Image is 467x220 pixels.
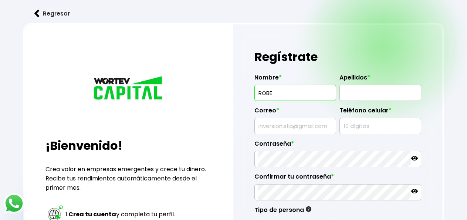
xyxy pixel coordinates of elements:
[254,206,311,217] label: Tipo de persona
[339,74,421,85] label: Apellidos
[254,74,336,85] label: Nombre
[92,75,166,102] img: logo_wortev_capital
[254,46,421,68] h1: Regístrate
[254,140,421,151] label: Contraseña
[339,107,421,118] label: Teléfono celular
[34,10,40,17] img: flecha izquierda
[4,193,24,214] img: logos_whatsapp-icon.242b2217.svg
[68,210,116,219] strong: Crea tu cuenta
[23,4,444,23] a: flecha izquierdaRegresar
[258,118,333,134] input: inversionista@gmail.com
[254,107,336,118] label: Correo
[306,206,311,212] img: gfR76cHglkPwleuBLjWdxeZVvX9Wp6JBDmjRYY8JYDQn16A2ICN00zLTgIroGa6qie5tIuWH7V3AapTKqzv+oMZsGfMUqL5JM...
[23,4,81,23] button: Regresar
[343,118,418,134] input: 10 dígitos
[254,173,421,184] label: Confirmar tu contraseña
[45,137,212,155] h2: ¡Bienvenido!
[45,165,212,192] p: Crea valor en empresas emergentes y crece tu dinero. Recibe tus rendimientos automáticamente desd...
